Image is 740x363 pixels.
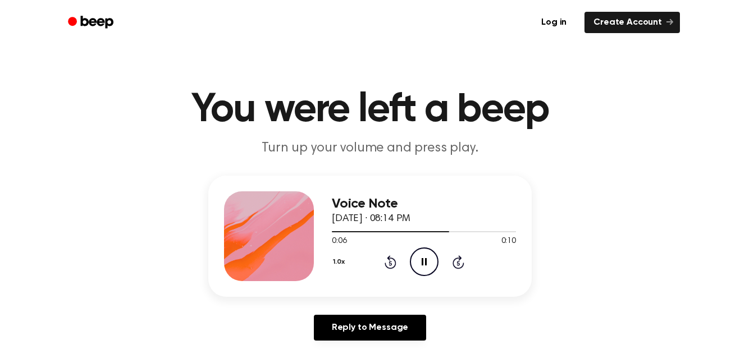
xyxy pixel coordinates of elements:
[332,214,410,224] span: [DATE] · 08:14 PM
[332,252,349,272] button: 1.0x
[154,139,586,158] p: Turn up your volume and press play.
[584,12,680,33] a: Create Account
[332,196,516,212] h3: Voice Note
[530,10,578,35] a: Log in
[314,315,426,341] a: Reply to Message
[501,236,516,247] span: 0:10
[60,12,124,34] a: Beep
[332,236,346,247] span: 0:06
[83,90,657,130] h1: You were left a beep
